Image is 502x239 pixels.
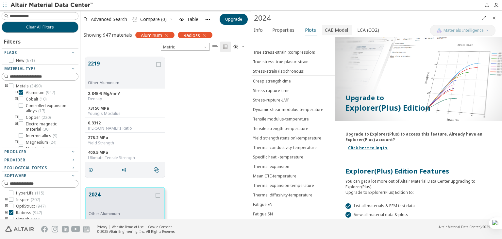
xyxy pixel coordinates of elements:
[253,116,309,122] div: Tensile modulus-temperature
[305,25,316,35] span: Plots
[251,171,335,181] button: Mean CTE-temperature
[30,83,42,89] span: ( 3490 )
[88,120,162,126] div: 0.3312
[325,25,348,35] span: CAE Model
[345,212,351,218] div: 
[225,17,242,22] span: Upgrade
[253,107,323,112] div: Dynamic shear modulus-temperature
[97,225,107,229] a: Privacy
[478,13,489,23] button: Full Screen
[112,225,143,229] a: Website Terms of Use
[36,203,45,209] span: ( 947 )
[2,172,78,180] button: Software
[132,17,138,22] i: 
[2,156,78,164] button: Provider
[253,88,290,93] div: Stress rupture-time
[33,210,42,215] span: ( 947 )
[14,97,19,102] i: toogle group
[2,22,78,33] button: Clear All Filters
[88,126,162,131] div: [PERSON_NAME]'s Ratio
[16,191,44,196] span: HyperLife
[251,181,335,190] button: Thermal expansion-temperature
[88,150,162,155] div: 400.5 MPa
[4,50,17,55] span: Flags
[161,43,210,51] div: Unit System
[89,211,154,216] div: Other Aluminium
[233,44,239,49] i: 
[439,225,494,229] div: (v2025.1)
[4,197,9,202] i: toogle group
[88,140,162,146] div: Yield Strength
[42,115,51,120] span: ( 220 )
[154,167,159,173] i: 
[345,129,492,142] div: Upgrade to Explorer(Plus) to access this feature. Already have an Explorer(Plus) account?
[4,165,47,171] span: Ecological Topics
[46,90,55,95] span: ( 947 )
[38,108,45,114] span: ( 17 )
[251,114,335,124] button: Tensile modulus-temperature
[251,76,335,86] button: Creep strength-time
[4,83,9,89] i: toogle group
[253,135,321,141] div: Yield strength (tension)-temperature
[253,97,290,103] div: Stress-rupture-LMP
[220,42,231,52] button: Tile View
[220,14,248,25] button: Upgrade
[348,145,388,151] a: Click here to log in.
[26,133,57,138] span: Intermetallics
[5,226,34,232] img: Altair Engineering
[251,209,335,219] button: Fatigue SN
[251,66,335,76] button: Stress-strain (isochronous)
[345,167,492,176] div: Explorer(Plus) Edition Features
[88,111,162,116] div: Young's Modulus
[26,121,76,132] span: Electro magnetic material
[80,52,251,219] div: grid
[335,37,502,121] img: Paywall-Plots-dark
[88,96,162,101] div: Density
[437,28,442,33] img: AI Copilot
[35,190,44,196] span: ( 115 )
[14,140,19,145] i: toogle group
[2,65,78,73] button: Material Type
[253,154,303,160] div: Specific heat - temperature
[251,95,335,105] button: Stress-rupture-LMP
[91,17,127,22] span: Advanced Search
[88,91,162,96] div: 2.84E-9 Mg/mm³
[4,149,26,155] span: Producer
[42,126,49,132] span: ( 30 )
[161,43,210,51] span: Metric
[345,102,492,113] p: Explorer(Plus) Edition
[251,162,335,171] button: Thermal expansion
[84,32,132,38] div: Showing 947 materials
[253,173,296,179] div: Mean CTE-temperature
[489,13,499,23] button: Close
[16,204,45,209] span: OptiStruct
[2,148,78,156] button: Producer
[31,216,40,222] span: ( 947 )
[251,47,335,57] button: True stress-strain (compression)
[14,121,19,132] i: toogle group
[345,203,492,209] div: List all materials & PEM test data
[10,2,94,9] img: Altair Material Data Center
[2,33,24,48] div: Filters
[254,13,478,23] div: 2024
[254,25,263,35] span: Info
[253,202,273,207] div: Fatigue EN
[253,183,314,188] div: Thermal expansion-temperature
[251,105,335,114] button: Dynamic shear modulus-temperature
[345,176,492,195] div: You can get a lot more out of Altair Material Data Center upgrading to Explorer(Plus). Upgrade to...
[2,164,78,172] button: Ecological Topics
[357,25,379,35] span: LCA (CO2)
[26,103,76,114] span: Controlled expansion alloys
[25,58,35,63] span: ( 671 )
[345,203,351,209] div: 
[151,163,165,176] button: Similar search
[253,49,315,55] div: True stress-strain (compression)
[210,42,220,52] button: Table View
[16,210,42,215] span: Radioss
[4,210,9,215] i: toogle group
[31,197,40,202] span: ( 207 )
[88,60,155,80] button: 2219
[97,229,176,234] div: © 2025 Altair Engineering, Inc. All Rights Reserved.
[212,44,218,49] i: 
[16,83,42,89] span: Metals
